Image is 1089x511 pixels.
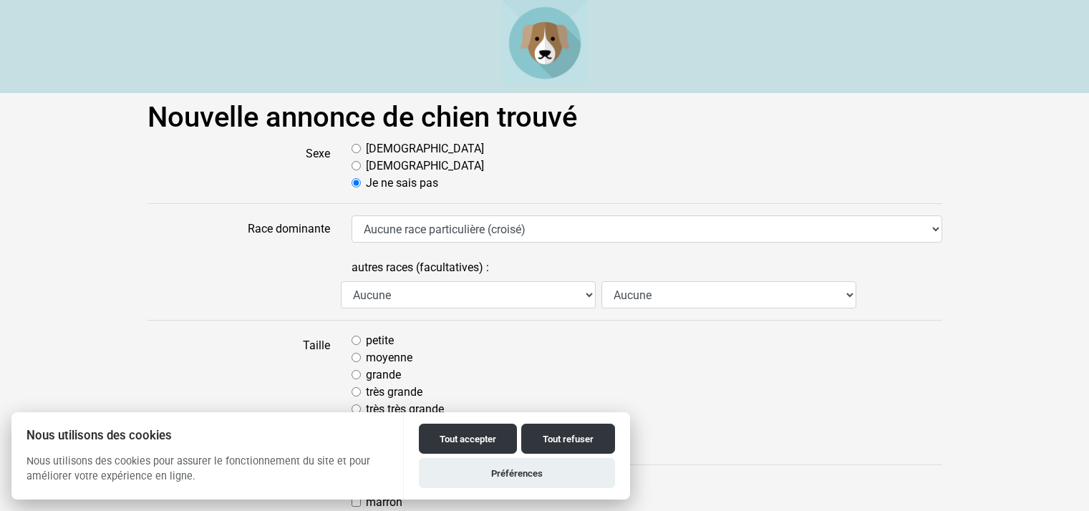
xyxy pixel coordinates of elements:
p: Nous utilisons des cookies pour assurer le fonctionnement du site et pour améliorer votre expérie... [11,454,403,495]
label: [DEMOGRAPHIC_DATA] [366,157,484,175]
input: moyenne [352,353,361,362]
button: Préférences [419,458,615,488]
label: Taille [137,332,341,453]
input: petite [352,336,361,345]
button: Tout accepter [419,424,517,454]
h2: Nous utilisons des cookies [11,429,403,442]
label: petite [366,332,394,349]
label: Race dominante [137,215,341,243]
label: Je ne sais pas [366,175,438,192]
input: grande [352,370,361,379]
label: moyenne [366,349,412,366]
button: Tout refuser [521,424,615,454]
label: Sexe [137,140,341,192]
input: Je ne sais pas [352,178,361,188]
label: autres races (facultatives) : [352,254,489,281]
label: très très grande [366,401,444,418]
h1: Nouvelle annonce de chien trouvé [147,100,942,135]
label: [DEMOGRAPHIC_DATA] [366,140,484,157]
input: très très grande [352,404,361,414]
input: [DEMOGRAPHIC_DATA] [352,161,361,170]
input: [DEMOGRAPHIC_DATA] [352,144,361,153]
label: grande [366,366,401,384]
input: très grande [352,387,361,396]
label: marron [366,494,402,511]
label: très grande [366,384,422,401]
